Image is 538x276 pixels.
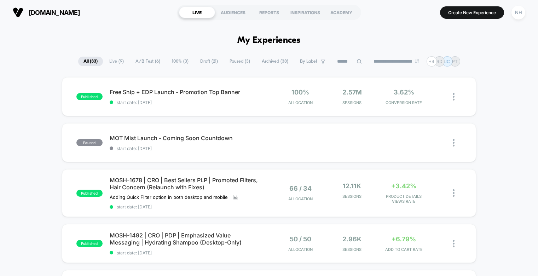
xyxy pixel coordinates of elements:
[288,196,313,201] span: Allocation
[290,235,311,243] span: 50 / 50
[288,247,313,252] span: Allocation
[342,235,361,243] span: 2.96k
[323,7,359,18] div: ACADEMY
[237,35,301,46] h1: My Experiences
[130,57,166,66] span: A/B Test ( 6 )
[440,6,504,19] button: Create New Experience
[427,56,437,67] div: + 4
[453,93,455,100] img: close
[444,59,450,64] p: JC
[110,177,269,191] span: MOSH-1678 | CRO | Best Sellers PLP | Promoted Filters, Hair Concern (Relaunch with Fixes)
[251,7,287,18] div: REPORTS
[380,194,428,204] span: PRODUCT DETAILS VIEWS RATE
[380,247,428,252] span: ADD TO CART RATE
[29,9,80,16] span: [DOMAIN_NAME]
[11,7,82,18] button: [DOMAIN_NAME]
[452,59,458,64] p: PT
[453,240,455,247] img: close
[110,100,269,105] span: start date: [DATE]
[256,57,294,66] span: Archived ( 38 )
[76,240,103,247] span: published
[110,232,269,246] span: MOSH-1492 | CRO | PDP | Emphasized Value Messaging | Hydrating Shampoo (Desktop-Only)
[110,134,269,142] span: MOT Mist Launch - Coming Soon Countdown
[343,182,361,190] span: 12.11k
[300,59,317,64] span: By Label
[110,250,269,255] span: start date: [DATE]
[415,59,419,63] img: end
[110,194,228,200] span: Adding Quick Filter option in both desktop and mobile
[289,185,312,192] span: 66 / 34
[179,7,215,18] div: LIVE
[380,100,428,105] span: CONVERSION RATE
[342,88,362,96] span: 2.57M
[394,88,414,96] span: 3.62%
[328,100,376,105] span: Sessions
[76,190,103,197] span: published
[453,189,455,197] img: close
[104,57,129,66] span: Live ( 9 )
[328,247,376,252] span: Sessions
[76,139,103,146] span: paused
[328,194,376,199] span: Sessions
[195,57,223,66] span: Draft ( 21 )
[391,182,416,190] span: +3.42%
[215,7,251,18] div: AUDIENCES
[392,235,416,243] span: +6.79%
[436,59,442,64] p: RD
[167,57,194,66] span: 100% ( 3 )
[78,57,103,66] span: All ( 33 )
[453,139,455,146] img: close
[287,7,323,18] div: INSPIRATIONS
[511,6,525,19] div: NH
[291,88,309,96] span: 100%
[224,57,255,66] span: Paused ( 3 )
[110,88,269,96] span: Free Ship + EDP Launch - Promotion Top Banner
[110,204,269,209] span: start date: [DATE]
[509,5,527,20] button: NH
[13,7,23,18] img: Visually logo
[76,93,103,100] span: published
[110,146,269,151] span: start date: [DATE]
[288,100,313,105] span: Allocation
